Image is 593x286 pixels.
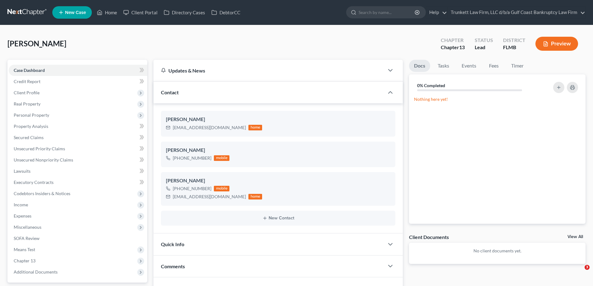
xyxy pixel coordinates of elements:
button: Preview [535,37,578,51]
div: home [248,194,262,199]
span: Chapter 13 [14,258,35,263]
div: mobile [214,155,229,161]
span: Lawsuits [14,168,31,174]
span: 13 [459,44,465,50]
div: Chapter [441,44,465,51]
span: New Case [65,10,86,15]
a: Fees [484,60,504,72]
span: Client Profile [14,90,40,95]
button: New Contact [166,216,390,221]
input: Search by name... [359,7,416,18]
strong: 0% Completed [417,83,445,88]
a: Secured Claims [9,132,147,143]
a: Unsecured Priority Claims [9,143,147,154]
span: Unsecured Nonpriority Claims [14,157,73,162]
span: Expenses [14,213,31,218]
a: Docs [409,60,430,72]
div: [EMAIL_ADDRESS][DOMAIN_NAME] [173,194,246,200]
a: Timer [506,60,529,72]
div: [PERSON_NAME] [166,177,390,185]
span: Case Dashboard [14,68,45,73]
a: Events [457,60,481,72]
span: Quick Info [161,241,184,247]
a: Case Dashboard [9,65,147,76]
div: [EMAIL_ADDRESS][DOMAIN_NAME] [173,124,246,131]
span: Personal Property [14,112,49,118]
span: Additional Documents [14,269,58,274]
div: home [248,125,262,130]
a: Help [426,7,447,18]
div: [PHONE_NUMBER] [173,185,211,192]
p: No client documents yet. [414,248,581,254]
a: Executory Contracts [9,177,147,188]
div: Status [475,37,493,44]
div: Chapter [441,37,465,44]
div: mobile [214,186,229,191]
div: FLMB [503,44,525,51]
span: Credit Report [14,79,40,84]
div: District [503,37,525,44]
a: Property Analysis [9,121,147,132]
a: Trunkett Law Firm, LLC d/b/a Gulf Coast Bankruptcy Law Firm [448,7,585,18]
a: DebtorCC [208,7,243,18]
div: Lead [475,44,493,51]
span: Contact [161,89,179,95]
span: Codebtors Insiders & Notices [14,191,70,196]
div: [PERSON_NAME] [166,147,390,154]
a: Unsecured Nonpriority Claims [9,154,147,166]
span: Unsecured Priority Claims [14,146,65,151]
a: Client Portal [120,7,161,18]
span: Means Test [14,247,35,252]
span: [PERSON_NAME] [7,39,66,48]
span: Income [14,202,28,207]
a: SOFA Review [9,233,147,244]
p: Nothing here yet! [414,96,581,102]
span: SOFA Review [14,236,40,241]
a: Directory Cases [161,7,208,18]
a: Tasks [433,60,454,72]
span: Miscellaneous [14,224,41,230]
a: View All [567,235,583,239]
span: Property Analysis [14,124,48,129]
span: Comments [161,263,185,269]
div: [PERSON_NAME] [166,116,390,123]
span: Secured Claims [14,135,44,140]
span: Executory Contracts [14,180,54,185]
a: Credit Report [9,76,147,87]
div: [PHONE_NUMBER] [173,155,211,161]
div: Updates & News [161,67,377,74]
span: Real Property [14,101,40,106]
a: Lawsuits [9,166,147,177]
iframe: Intercom live chat [572,265,587,280]
div: Client Documents [409,234,449,240]
span: 3 [585,265,590,270]
a: Home [94,7,120,18]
